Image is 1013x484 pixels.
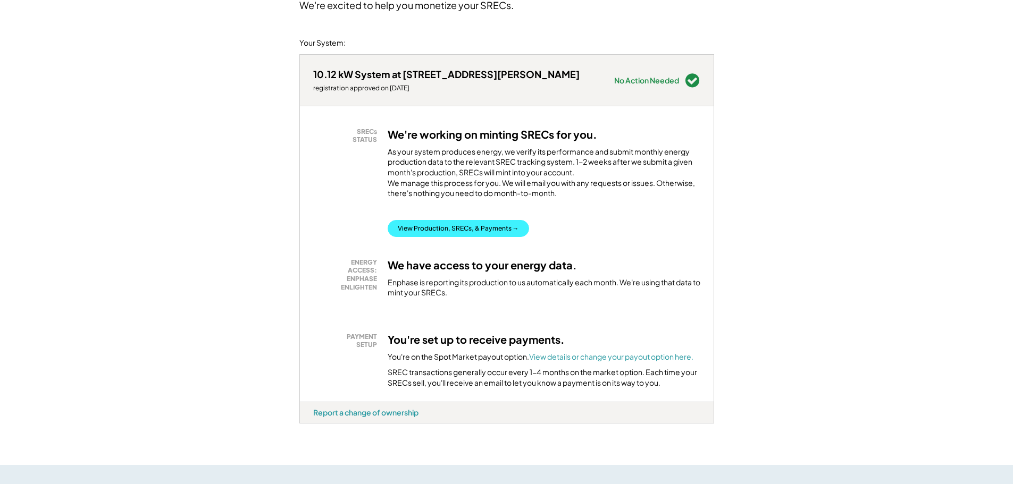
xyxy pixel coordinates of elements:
div: mo1nnkm5 - VA Distributed [299,423,338,428]
h3: We're working on minting SRECs for you. [388,128,597,141]
div: SREC transactions generally occur every 1-4 months on the market option. Each time your SRECs sel... [388,367,700,388]
div: Report a change of ownership [313,407,418,417]
h3: You're set up to receive payments. [388,333,565,346]
div: You're on the Spot Market payout option. [388,352,693,362]
div: As your system produces energy, we verify its performance and submit monthly energy production da... [388,147,700,204]
div: Enphase is reporting its production to us automatically each month. We're using that data to mint... [388,277,700,298]
h3: We have access to your energy data. [388,258,577,272]
div: registration approved on [DATE] [313,84,580,92]
div: PAYMENT SETUP [319,333,377,349]
button: View Production, SRECs, & Payments → [388,220,529,237]
a: View details or change your payout option here. [529,352,693,361]
div: ENERGY ACCESS: ENPHASE ENLIGHTEN [319,258,377,291]
div: SRECs STATUS [319,128,377,144]
div: No Action Needed [614,77,679,84]
div: 10.12 kW System at [STREET_ADDRESS][PERSON_NAME] [313,68,580,80]
div: Your System: [299,38,346,48]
